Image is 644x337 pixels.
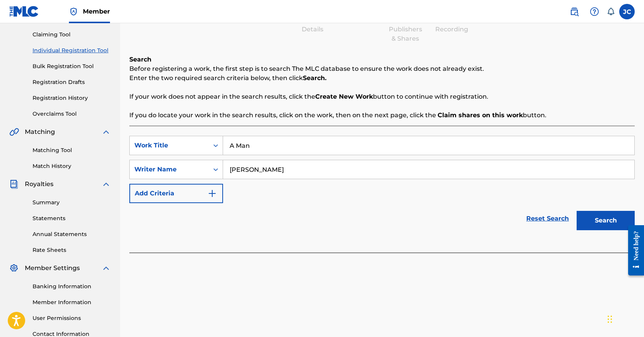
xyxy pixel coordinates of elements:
[315,93,373,100] strong: Create New Work
[129,56,151,63] b: Search
[33,214,111,222] a: Statements
[69,7,78,16] img: Top Rightsholder
[570,7,579,16] img: search
[33,46,111,55] a: Individual Registration Tool
[386,15,425,43] div: Add Publishers & Shares
[134,141,204,150] div: Work Title
[619,4,635,19] div: User Menu
[522,210,573,227] a: Reset Search
[25,263,80,273] span: Member Settings
[438,111,523,119] strong: Claim shares on this work
[567,4,582,19] a: Public Search
[607,8,615,15] div: Notifications
[129,92,635,101] p: If your work does not appear in the search results, click the button to continue with registration.
[587,4,602,19] div: Help
[9,180,19,189] img: Royalties
[577,211,635,230] button: Search
[25,127,55,137] span: Matching
[9,6,39,17] img: MLC Logo
[9,127,19,137] img: Matching
[129,184,223,203] button: Add Criteria
[33,78,111,86] a: Registration Drafts
[33,230,111,238] a: Annual Statements
[605,300,644,337] iframe: Chat Widget
[129,74,635,83] p: Enter the two required search criteria below, then click
[303,74,326,82] strong: Search.
[293,15,332,34] div: Enter Work Details
[608,308,612,331] div: Drag
[33,162,111,170] a: Match History
[433,15,471,34] div: Add Recording
[33,146,111,154] a: Matching Tool
[101,180,111,189] img: expand
[129,64,635,74] p: Before registering a work, the first step is to search The MLC database to ensure the work does n...
[9,263,19,273] img: Member Settings
[25,180,53,189] span: Royalties
[33,298,111,306] a: Member Information
[33,31,111,39] a: Claiming Tool
[33,314,111,322] a: User Permissions
[33,62,111,70] a: Bulk Registration Tool
[208,189,217,198] img: 9d2ae6d4665cec9f34b9.svg
[134,165,204,174] div: Writer Name
[33,110,111,118] a: Overclaims Tool
[101,127,111,137] img: expand
[83,7,110,16] span: Member
[129,136,635,234] form: Search Form
[33,282,111,291] a: Banking Information
[590,7,599,16] img: help
[101,263,111,273] img: expand
[622,218,644,282] iframe: Resource Center
[33,94,111,102] a: Registration History
[33,198,111,207] a: Summary
[129,111,635,120] p: If you do locate your work in the search results, click on the work, then on the next page, click...
[33,246,111,254] a: Rate Sheets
